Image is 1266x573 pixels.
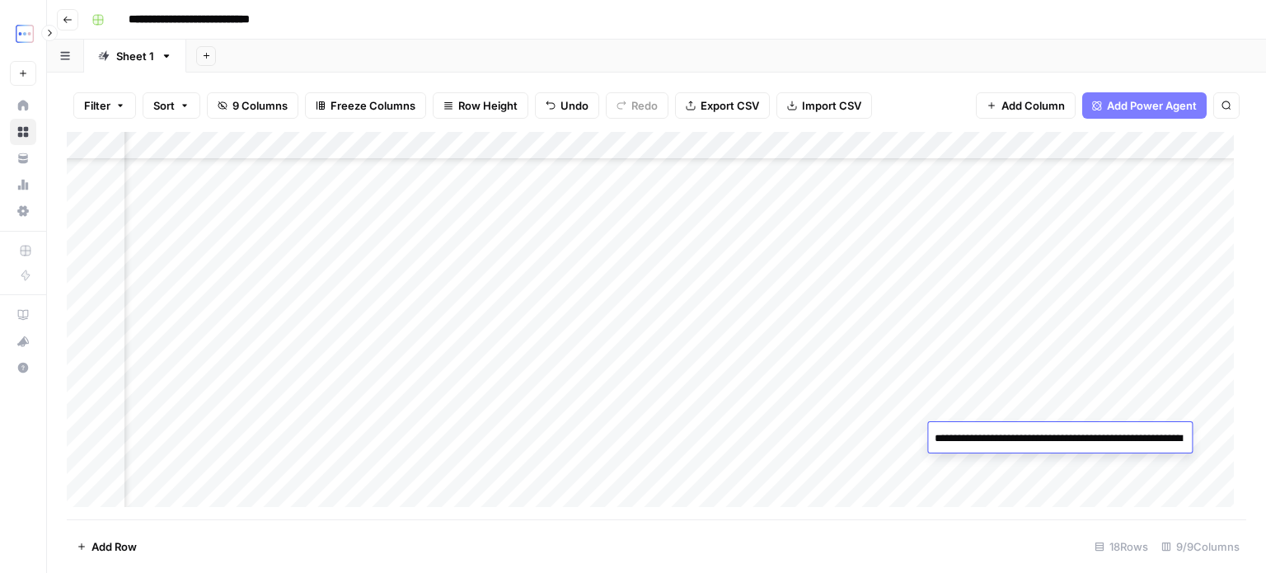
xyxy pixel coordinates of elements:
a: Sheet 1 [84,40,186,73]
span: Add Power Agent [1107,97,1197,114]
a: AirOps Academy [10,302,36,328]
span: Sort [153,97,175,114]
button: 9 Columns [207,92,298,119]
div: 18 Rows [1088,533,1155,560]
span: Add Row [91,538,137,555]
span: Redo [631,97,658,114]
a: Usage [10,171,36,198]
span: Filter [84,97,110,114]
button: Export CSV [675,92,770,119]
span: Add Column [1001,97,1065,114]
button: What's new? [10,328,36,355]
a: Browse [10,119,36,145]
button: Redo [606,92,668,119]
span: Undo [560,97,588,114]
button: Add Power Agent [1082,92,1207,119]
img: TripleDart Logo [10,19,40,49]
button: Sort [143,92,200,119]
div: What's new? [11,329,35,354]
a: Your Data [10,145,36,171]
button: Filter [73,92,136,119]
button: Add Row [67,533,147,560]
span: Import CSV [802,97,861,114]
div: 9/9 Columns [1155,533,1246,560]
button: Add Column [976,92,1076,119]
button: Undo [535,92,599,119]
span: Row Height [458,97,518,114]
span: Export CSV [701,97,759,114]
button: Help + Support [10,355,36,381]
span: 9 Columns [232,97,288,114]
button: Freeze Columns [305,92,426,119]
a: Settings [10,198,36,224]
a: Home [10,92,36,119]
button: Workspace: TripleDart [10,13,36,54]
button: Row Height [433,92,528,119]
span: Freeze Columns [331,97,415,114]
button: Import CSV [776,92,872,119]
div: Sheet 1 [116,48,154,64]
